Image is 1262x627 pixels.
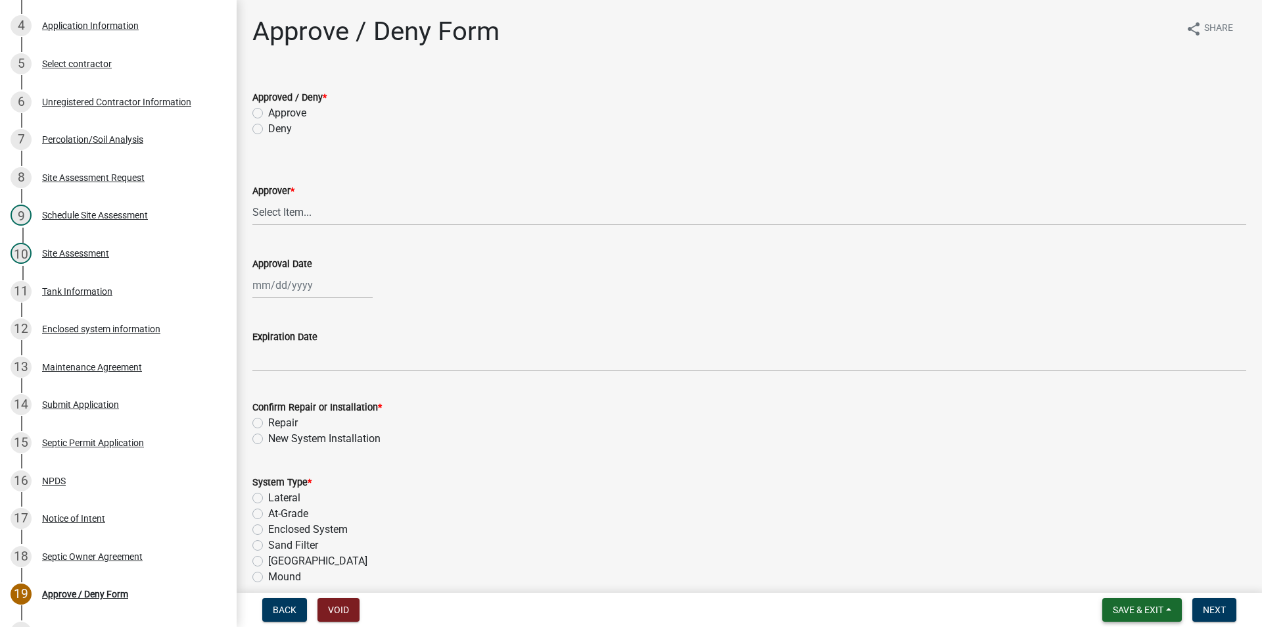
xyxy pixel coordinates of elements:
[1175,16,1244,41] button: shareShare
[11,167,32,188] div: 8
[1113,605,1163,615] span: Save & Exit
[42,514,105,523] div: Notice of Intent
[42,400,119,409] div: Submit Application
[42,59,112,68] div: Select contractor
[42,21,139,30] div: Application Information
[1102,598,1182,622] button: Save & Exit
[252,272,373,299] input: mm/dd/yyyy
[11,129,32,150] div: 7
[268,490,300,506] label: Lateral
[11,546,32,567] div: 18
[42,324,160,334] div: Enclosed system information
[42,438,144,447] div: Septic Permit Application
[11,243,32,264] div: 10
[11,205,32,226] div: 9
[11,584,32,605] div: 19
[252,16,500,47] h1: Approve / Deny Form
[11,53,32,74] div: 5
[42,135,143,144] div: Percolation/Soil Analysis
[268,538,318,553] label: Sand Filter
[268,415,298,431] label: Repair
[42,589,128,599] div: Approve / Deny Form
[268,569,301,585] label: Mound
[252,403,382,413] label: Confirm Repair or Installation
[1204,21,1233,37] span: Share
[42,363,142,372] div: Maintenance Agreement
[268,121,292,137] label: Deny
[252,333,317,342] label: Expiration Date
[317,598,360,622] button: Void
[268,431,381,447] label: New System Installation
[268,522,348,538] label: Enclosed System
[42,287,112,296] div: Tank Information
[252,93,327,103] label: Approved / Deny
[1186,21,1202,37] i: share
[11,394,32,415] div: 14
[11,432,32,453] div: 15
[42,249,109,258] div: Site Assessment
[11,357,32,378] div: 13
[11,91,32,113] div: 6
[42,476,66,486] div: NPDS
[262,598,307,622] button: Back
[11,281,32,302] div: 11
[252,187,294,196] label: Approver
[1192,598,1236,622] button: Next
[11,470,32,491] div: 16
[252,260,312,269] label: Approval Date
[42,552,143,561] div: Septic Owner Agreement
[268,105,306,121] label: Approve
[11,508,32,529] div: 17
[42,97,191,107] div: Unregistered Contractor Information
[1203,605,1226,615] span: Next
[273,605,296,615] span: Back
[252,478,312,488] label: System Type
[42,211,148,220] div: Schedule Site Assessment
[268,553,367,569] label: [GEOGRAPHIC_DATA]
[11,15,32,36] div: 4
[42,173,145,182] div: Site Assessment Request
[268,506,308,522] label: At-Grade
[11,318,32,339] div: 12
